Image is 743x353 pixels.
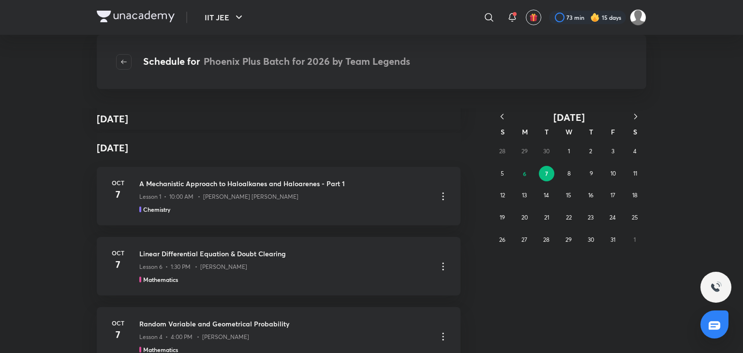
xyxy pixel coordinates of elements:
img: ttu [710,281,722,293]
h4: Schedule for [143,54,410,70]
abbr: October 31, 2025 [610,236,615,243]
abbr: Thursday [589,127,593,136]
img: streak [590,13,600,22]
h6: Oct [108,249,128,257]
button: October 31, 2025 [605,232,621,248]
p: Lesson 4 • 4:00 PM • [PERSON_NAME] [139,333,249,341]
abbr: October 13, 2025 [522,191,527,199]
button: IIT JEE [199,8,251,27]
button: October 6, 2025 [517,166,532,181]
abbr: October 26, 2025 [499,236,505,243]
abbr: October 6, 2025 [523,170,526,177]
button: October 28, 2025 [539,232,554,248]
h6: Oct [108,319,128,327]
button: October 3, 2025 [605,144,621,159]
button: October 2, 2025 [583,144,598,159]
button: October 22, 2025 [561,210,577,225]
abbr: Saturday [633,127,637,136]
abbr: October 24, 2025 [609,214,616,221]
button: October 7, 2025 [539,166,554,181]
abbr: October 15, 2025 [566,191,571,199]
abbr: October 11, 2025 [633,170,637,177]
h4: [DATE] [97,133,461,163]
abbr: October 10, 2025 [610,170,616,177]
button: October 14, 2025 [539,188,554,203]
button: October 13, 2025 [517,188,532,203]
img: avatar [529,13,538,22]
p: Lesson 6 • 1:30 PM • [PERSON_NAME] [139,263,247,271]
button: avatar [526,10,541,25]
abbr: October 4, 2025 [633,147,637,155]
abbr: October 7, 2025 [545,170,548,177]
span: [DATE] [553,111,585,124]
button: October 17, 2025 [605,188,621,203]
button: October 27, 2025 [517,232,532,248]
abbr: October 17, 2025 [610,191,615,199]
button: October 20, 2025 [517,210,532,225]
button: October 30, 2025 [583,232,598,248]
img: Company Logo [97,11,175,22]
abbr: Wednesday [565,127,572,136]
abbr: October 20, 2025 [521,214,528,221]
h3: Random Variable and Geometrical Probability [139,319,430,329]
button: October 21, 2025 [539,210,554,225]
button: October 23, 2025 [583,210,598,225]
abbr: October 1, 2025 [568,147,570,155]
abbr: October 21, 2025 [544,214,549,221]
abbr: October 22, 2025 [566,214,572,221]
h4: 7 [108,327,128,342]
button: October 24, 2025 [605,210,621,225]
button: October 11, 2025 [627,166,643,181]
abbr: October 27, 2025 [521,236,527,243]
button: October 8, 2025 [561,166,577,181]
abbr: October 8, 2025 [567,170,571,177]
button: October 15, 2025 [561,188,577,203]
h4: 7 [108,187,128,202]
button: October 16, 2025 [583,188,598,203]
abbr: October 28, 2025 [543,236,550,243]
button: October 26, 2025 [495,232,510,248]
p: Lesson 1 • 10:00 AM • [PERSON_NAME] [PERSON_NAME] [139,192,298,201]
button: October 12, 2025 [495,188,510,203]
abbr: October 23, 2025 [588,214,594,221]
abbr: October 25, 2025 [632,214,638,221]
button: October 10, 2025 [606,166,621,181]
abbr: October 14, 2025 [544,191,549,199]
abbr: Sunday [501,127,505,136]
button: October 4, 2025 [627,144,642,159]
button: October 19, 2025 [495,210,510,225]
button: October 1, 2025 [561,144,577,159]
a: Company Logo [97,11,175,25]
a: Oct7Linear Differential Equation & Doubt ClearingLesson 6 • 1:30 PM • [PERSON_NAME]Mathematics [97,237,461,295]
button: October 9, 2025 [583,166,599,181]
a: Oct7A Mechanistic Approach to Haloalkanes and Haloarenes - Part 1Lesson 1 • 10:00 AM • [PERSON_NA... [97,167,461,225]
h3: Linear Differential Equation & Doubt Clearing [139,249,430,259]
abbr: Monday [522,127,528,136]
abbr: October 30, 2025 [588,236,594,243]
abbr: October 19, 2025 [500,214,505,221]
button: October 29, 2025 [561,232,577,248]
button: October 25, 2025 [627,210,642,225]
abbr: October 2, 2025 [589,147,592,155]
button: October 5, 2025 [495,166,510,181]
h3: A Mechanistic Approach to Haloalkanes and Haloarenes - Part 1 [139,178,430,189]
h5: Chemistry [143,205,170,214]
span: Phoenix Plus Batch for 2026 by Team Legends [204,55,410,68]
abbr: Friday [611,127,615,136]
h5: Mathematics [143,275,178,284]
button: October 18, 2025 [627,188,642,203]
abbr: October 9, 2025 [590,170,593,177]
abbr: October 18, 2025 [632,191,638,199]
abbr: October 3, 2025 [611,147,614,155]
abbr: October 5, 2025 [501,170,504,177]
img: Shreyas Bhanu [630,9,646,26]
abbr: October 12, 2025 [500,191,505,199]
button: [DATE] [513,111,625,123]
h4: 7 [108,257,128,272]
abbr: Tuesday [545,127,549,136]
abbr: October 29, 2025 [565,236,572,243]
h4: [DATE] [97,112,128,126]
h6: Oct [108,178,128,187]
abbr: October 16, 2025 [588,191,594,199]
